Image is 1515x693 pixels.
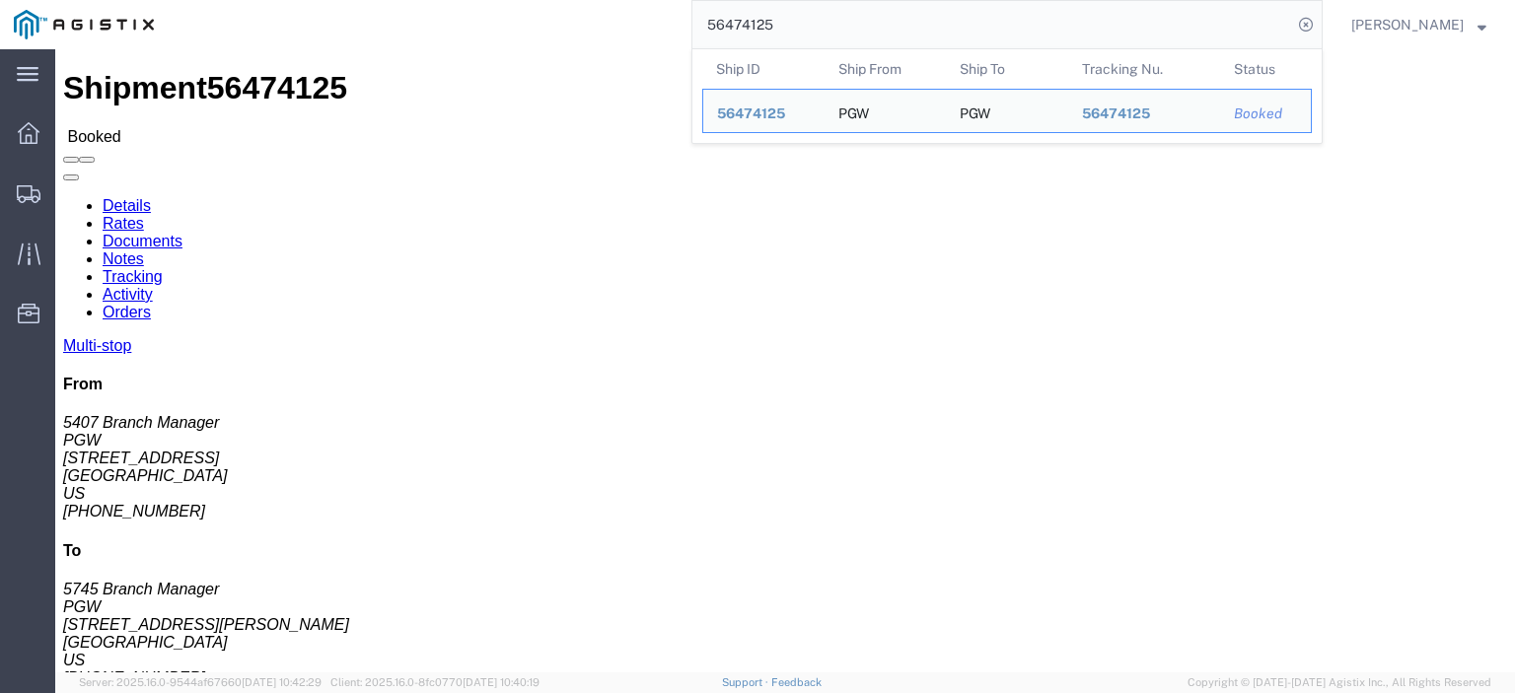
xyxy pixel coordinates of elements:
span: 56474125 [717,105,785,121]
table: Search Results [702,49,1322,143]
div: Booked [1234,104,1297,124]
span: Jesse Jordan [1351,14,1464,35]
th: Ship ID [702,49,825,89]
div: 56474125 [717,104,811,124]
span: [DATE] 10:40:19 [463,676,540,688]
span: Server: 2025.16.0-9544af67660 [79,676,322,688]
span: [DATE] 10:42:29 [242,676,322,688]
span: 56474125 [1082,105,1150,121]
th: Tracking Nu. [1068,49,1221,89]
input: Search for shipment number, reference number [692,1,1292,48]
th: Ship From [825,49,947,89]
a: Support [722,676,771,688]
span: Client: 2025.16.0-8fc0770 [330,676,540,688]
span: Copyright © [DATE]-[DATE] Agistix Inc., All Rights Reserved [1188,674,1491,691]
div: 56474125 [1082,104,1207,124]
button: [PERSON_NAME] [1350,13,1487,36]
a: Feedback [771,676,822,688]
div: PGW [960,90,990,132]
th: Ship To [946,49,1068,89]
th: Status [1220,49,1312,89]
iframe: FS Legacy Container [55,49,1515,672]
div: PGW [838,90,869,132]
img: logo [14,10,154,39]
